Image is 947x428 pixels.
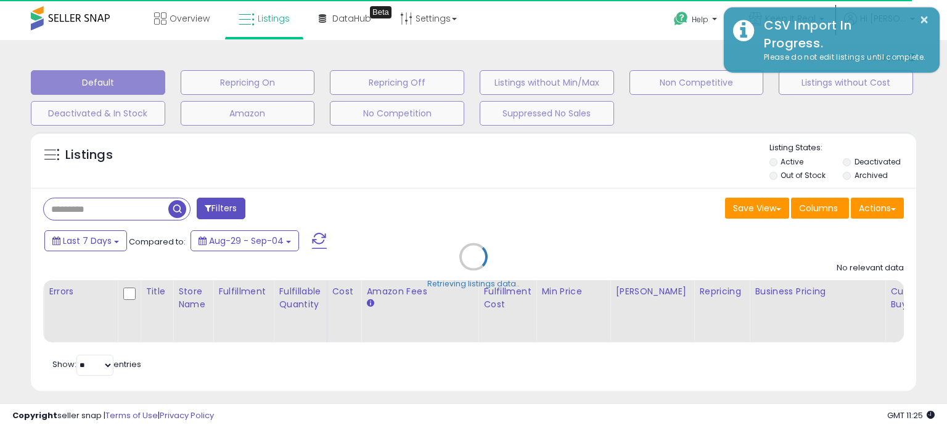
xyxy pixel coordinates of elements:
[370,6,392,18] div: Tooltip anchor
[755,17,930,52] div: CSV Import In Progress.
[330,101,464,126] button: No Competition
[427,278,520,289] div: Retrieving listings data..
[919,12,929,28] button: ×
[755,52,930,63] div: Please do not edit listings until complete.
[887,410,935,421] span: 2025-09-12 11:25 GMT
[629,70,764,95] button: Non Competitive
[181,101,315,126] button: Amazon
[160,410,214,421] a: Privacy Policy
[181,70,315,95] button: Repricing On
[779,70,913,95] button: Listings without Cost
[12,410,214,422] div: seller snap | |
[332,12,371,25] span: DataHub
[105,410,158,421] a: Terms of Use
[480,70,614,95] button: Listings without Min/Max
[31,101,165,126] button: Deactivated & In Stock
[480,101,614,126] button: Suppressed No Sales
[330,70,464,95] button: Repricing Off
[170,12,210,25] span: Overview
[258,12,290,25] span: Listings
[664,2,729,40] a: Help
[31,70,165,95] button: Default
[12,410,57,421] strong: Copyright
[692,14,708,25] span: Help
[673,11,689,26] i: Get Help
